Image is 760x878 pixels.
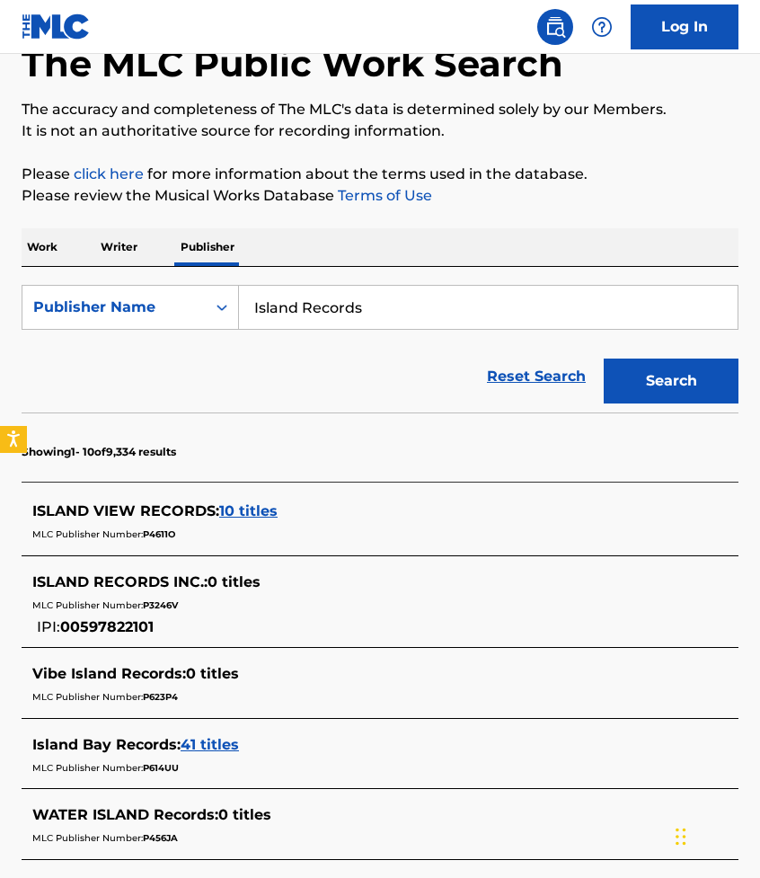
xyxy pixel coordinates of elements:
p: Writer [95,228,143,266]
span: 00597822101 [60,618,154,635]
span: ISLAND VIEW RECORDS : [32,502,219,519]
p: Publisher [175,228,240,266]
span: IPI: [37,618,60,635]
p: Please for more information about the terms used in the database. [22,164,738,185]
span: 41 titles [181,736,239,753]
a: click here [74,165,144,182]
span: Island Bay Records : [32,736,181,753]
img: help [591,16,613,38]
a: Terms of Use [334,187,432,204]
a: Reset Search [478,357,595,396]
span: Vibe Island Records : [32,665,186,682]
div: Drag [676,810,686,864]
p: Please review the Musical Works Database [22,185,738,207]
span: MLC Publisher Number: [32,691,143,703]
h1: The MLC Public Work Search [22,41,563,86]
img: search [544,16,566,38]
span: P614UU [143,762,179,774]
p: Showing 1 - 10 of 9,334 results [22,444,176,460]
span: MLC Publisher Number: [32,832,143,844]
span: MLC Publisher Number: [32,762,143,774]
span: P4611O [143,528,175,540]
span: P3246V [143,599,178,611]
span: WATER ISLAND Records : [32,806,218,823]
p: Work [22,228,63,266]
span: 0 titles [218,806,271,823]
span: MLC Publisher Number: [32,599,143,611]
a: Public Search [537,9,573,45]
span: P456JA [143,832,178,844]
img: MLC Logo [22,13,91,40]
div: Publisher Name [33,297,195,318]
span: P623P4 [143,691,178,703]
p: The accuracy and completeness of The MLC's data is determined solely by our Members. [22,99,738,120]
span: ISLAND RECORDS INC. : [32,573,208,590]
span: 10 titles [219,502,278,519]
p: It is not an authoritative source for recording information. [22,120,738,142]
a: Log In [631,4,738,49]
button: Search [604,359,738,404]
span: MLC Publisher Number: [32,528,143,540]
div: Help [584,9,620,45]
span: 0 titles [186,665,239,682]
span: 0 titles [208,573,261,590]
form: Search Form [22,285,738,412]
iframe: Chat Widget [670,792,760,878]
